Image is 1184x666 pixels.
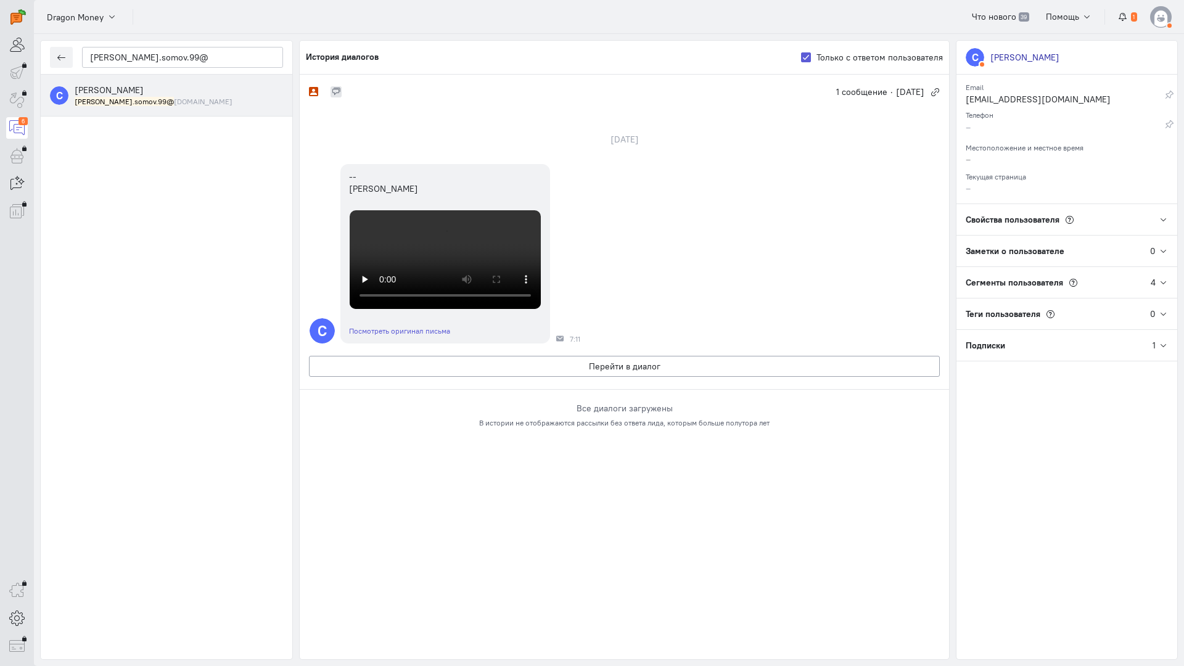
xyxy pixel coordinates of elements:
div: 0 [1150,245,1156,257]
div: 1 [1153,339,1156,351]
div: 4 [1151,276,1156,289]
a: Что нового 39 [965,6,1036,27]
small: Телефон [966,107,993,120]
div: Текущая страница [966,168,1168,182]
span: Сегменты пользователя [966,277,1063,288]
span: Что нового [972,11,1016,22]
button: Помощь [1039,6,1099,27]
span: Свойства пользователя [966,214,1059,225]
div: [DATE] [597,131,652,148]
div: – [966,121,1165,136]
span: – [966,154,971,165]
div: Почта [556,335,564,342]
span: Теги пользователя [966,308,1040,319]
text: С [318,322,327,340]
button: Перейти в диалог [309,356,940,377]
text: С [56,89,63,102]
button: 1 [1111,6,1144,27]
span: Саша Сомов [75,84,144,96]
span: 39 [1019,12,1029,22]
div: 6 [18,117,28,125]
div: В истории не отображаются рассылки без ответа лида, которым больше полутора лет [309,417,940,428]
span: · [890,86,893,98]
div: [EMAIL_ADDRESS][DOMAIN_NAME] [966,93,1165,109]
div: Все диалоги загружены [309,402,940,414]
div: Заметки о пользователе [956,236,1150,266]
span: – [966,183,971,194]
span: 1 сообщение [836,86,887,98]
button: Dragon Money [40,6,123,28]
span: 7:11 [570,335,580,343]
img: default-v4.png [1150,6,1172,28]
small: Email [966,80,984,92]
div: Подписки [956,330,1153,361]
img: carrot-quest.svg [10,9,26,25]
h5: История диалогов [306,52,379,62]
mark: [PERSON_NAME].somov.99@ [75,97,174,106]
small: sasha.somov.99@inbox.ru [75,96,232,107]
div: -- [PERSON_NAME] [349,170,541,195]
a: 6 [6,117,28,139]
span: [DATE] [896,86,924,98]
span: Помощь [1046,11,1079,22]
text: С [972,51,979,64]
div: [PERSON_NAME] [990,51,1059,64]
span: 1 [1131,12,1137,22]
a: Посмотреть оригинал письма [349,326,450,335]
label: Только с ответом пользователя [816,51,943,64]
div: 0 [1150,308,1156,320]
div: Местоположение и местное время [966,139,1168,153]
span: Dragon Money [47,11,104,23]
input: Поиск по имени, почте, телефону [82,47,283,68]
